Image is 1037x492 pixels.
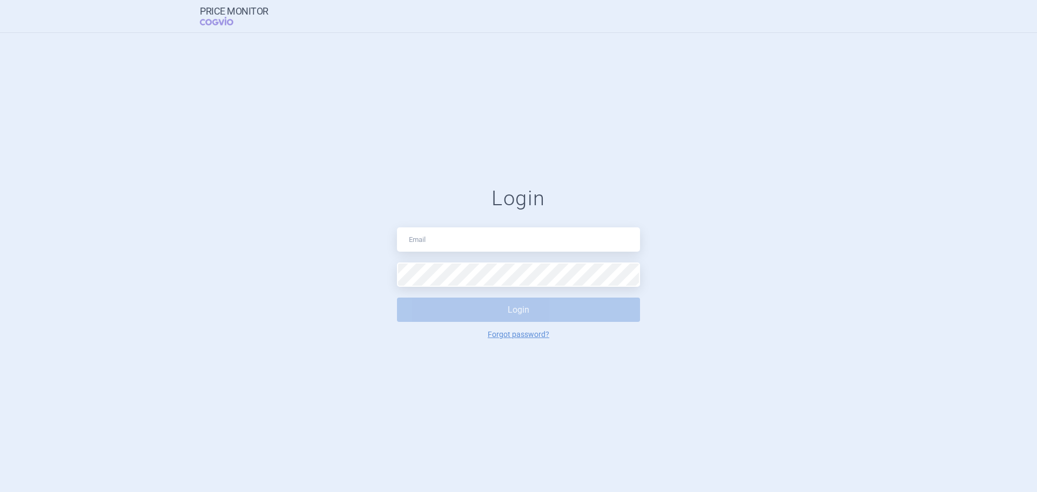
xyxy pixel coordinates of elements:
a: Forgot password? [488,331,549,338]
span: COGVIO [200,17,248,25]
a: Price MonitorCOGVIO [200,6,268,26]
h1: Login [397,186,640,211]
button: Login [397,298,640,322]
strong: Price Monitor [200,6,268,17]
input: Email [397,227,640,252]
